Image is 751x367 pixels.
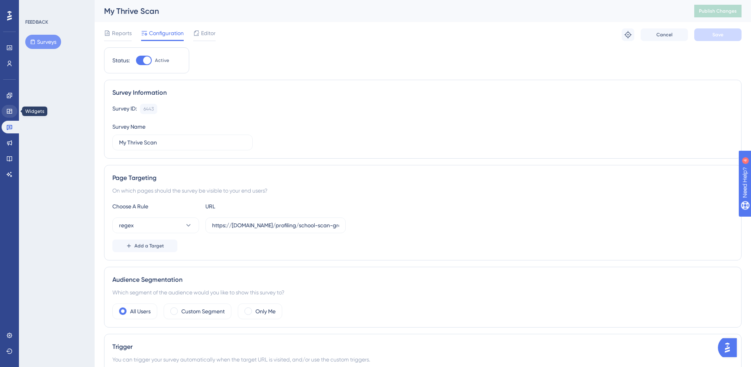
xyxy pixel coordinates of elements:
div: On which pages should the survey be visible to your end users? [112,186,733,195]
span: Configuration [149,28,184,38]
iframe: UserGuiding AI Assistant Launcher [718,336,742,360]
div: Survey Name [112,122,145,131]
span: Active [155,57,169,64]
span: Need Help? [19,2,49,11]
button: Add a Target [112,240,177,252]
span: Publish Changes [699,8,737,14]
button: regex [112,217,199,233]
button: Save [694,28,742,41]
div: Audience Segmentation [112,275,733,285]
span: regex [119,221,134,230]
div: My Thrive Scan [104,6,675,17]
span: Reports [112,28,132,38]
button: Publish Changes [694,5,742,17]
div: Survey Information [112,88,733,97]
label: Custom Segment [181,307,225,316]
div: 6443 [143,106,154,112]
label: All Users [130,307,151,316]
button: Surveys [25,35,61,49]
div: FEEDBACK [25,19,48,25]
span: Save [712,32,723,38]
div: Choose A Rule [112,202,199,211]
div: Trigger [112,342,733,352]
div: URL [205,202,292,211]
div: Which segment of the audience would you like to show this survey to? [112,288,733,297]
label: Only Me [255,307,276,316]
div: You can trigger your survey automatically when the target URL is visited, and/or use the custom t... [112,355,733,364]
input: Type your Survey name [119,138,246,147]
button: Cancel [641,28,688,41]
span: Editor [201,28,216,38]
input: yourwebsite.com/path [212,221,339,230]
div: 4 [55,4,57,10]
span: Add a Target [134,243,164,249]
div: Survey ID: [112,104,137,114]
div: Page Targeting [112,173,733,183]
div: Status: [112,56,130,65]
span: Cancel [656,32,673,38]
